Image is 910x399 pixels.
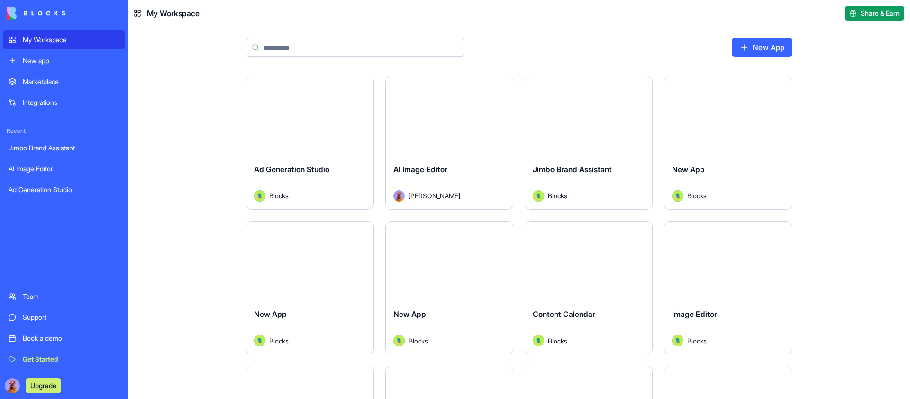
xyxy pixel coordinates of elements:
[393,309,426,319] span: New App
[3,287,125,306] a: Team
[409,191,460,201] span: [PERSON_NAME]
[385,76,513,210] a: AI Image EditorAvatar[PERSON_NAME]
[533,190,544,202] img: Avatar
[548,191,567,201] span: Blocks
[3,127,125,135] span: Recent
[3,72,125,91] a: Marketplace
[861,9,900,18] span: Share & Earn
[254,165,329,174] span: Ad Generation Studio
[385,221,513,355] a: New AppAvatarBlocks
[3,329,125,348] a: Book a demo
[393,165,447,174] span: AI Image Editor
[3,159,125,178] a: AI Image Editor
[533,165,612,174] span: Jimbo Brand Assistant
[147,8,200,19] span: My Workspace
[23,313,119,322] div: Support
[3,30,125,49] a: My Workspace
[672,190,683,202] img: Avatar
[23,292,119,301] div: Team
[23,77,119,86] div: Marketplace
[26,380,61,390] a: Upgrade
[3,93,125,112] a: Integrations
[9,185,119,195] div: Ad Generation Studio
[23,354,119,364] div: Get Started
[687,336,707,346] span: Blocks
[269,336,289,346] span: Blocks
[533,335,544,346] img: Avatar
[3,350,125,369] a: Get Started
[409,336,428,346] span: Blocks
[23,35,119,45] div: My Workspace
[845,6,904,21] button: Share & Earn
[9,143,119,153] div: Jimbo Brand Assistant
[732,38,792,57] a: New App
[23,334,119,343] div: Book a demo
[525,221,653,355] a: Content CalendarAvatarBlocks
[9,164,119,174] div: AI Image Editor
[254,335,265,346] img: Avatar
[246,76,374,210] a: Ad Generation StudioAvatarBlocks
[23,98,119,107] div: Integrations
[672,165,705,174] span: New App
[246,221,374,355] a: New AppAvatarBlocks
[672,335,683,346] img: Avatar
[3,180,125,199] a: Ad Generation Studio
[393,335,405,346] img: Avatar
[3,308,125,327] a: Support
[269,191,289,201] span: Blocks
[3,139,125,158] a: Jimbo Brand Assistant
[664,221,792,355] a: Image EditorAvatarBlocks
[548,336,567,346] span: Blocks
[525,76,653,210] a: Jimbo Brand AssistantAvatarBlocks
[26,378,61,393] button: Upgrade
[687,191,707,201] span: Blocks
[533,309,595,319] span: Content Calendar
[3,51,125,70] a: New app
[254,309,287,319] span: New App
[672,309,717,319] span: Image Editor
[5,378,20,393] img: Kuku_Large_sla5px.png
[393,190,405,202] img: Avatar
[664,76,792,210] a: New AppAvatarBlocks
[254,190,265,202] img: Avatar
[23,56,119,65] div: New app
[7,7,65,20] img: logo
